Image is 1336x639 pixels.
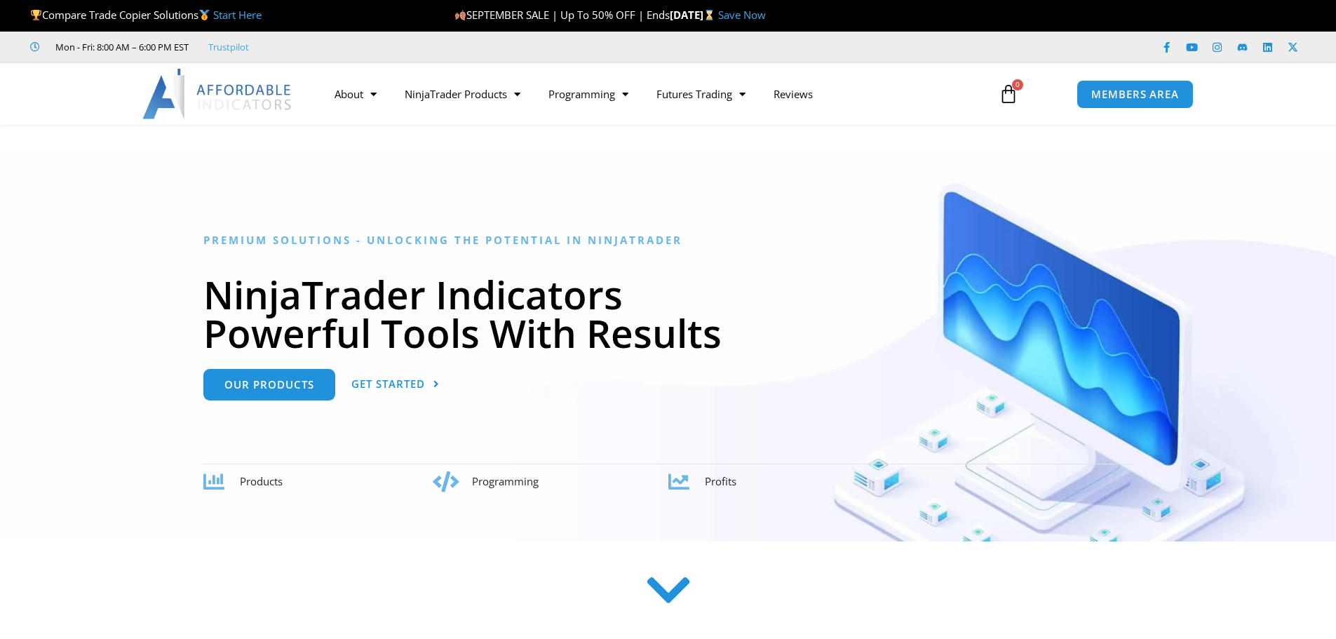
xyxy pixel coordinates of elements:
[213,8,262,22] a: Start Here
[391,78,534,110] a: NinjaTrader Products
[1077,80,1194,109] a: MEMBERS AREA
[320,78,391,110] a: About
[31,10,41,20] img: 🏆
[320,78,983,110] nav: Menu
[704,10,715,20] img: ⌛
[455,10,466,20] img: 🍂
[760,78,827,110] a: Reviews
[351,379,425,389] span: Get Started
[454,8,670,22] span: SEPTEMBER SALE | Up To 50% OFF | Ends
[670,8,718,22] strong: [DATE]
[240,474,283,488] span: Products
[199,10,210,20] img: 🥇
[1012,79,1023,90] span: 0
[203,369,335,401] a: Our Products
[705,474,736,488] span: Profits
[208,39,249,55] a: Trustpilot
[351,369,440,401] a: Get Started
[1091,89,1179,100] span: MEMBERS AREA
[718,8,766,22] a: Save Now
[642,78,760,110] a: Futures Trading
[472,474,539,488] span: Programming
[203,234,1133,247] h6: Premium Solutions - Unlocking the Potential in NinjaTrader
[534,78,642,110] a: Programming
[224,379,314,390] span: Our Products
[203,275,1133,352] h1: NinjaTrader Indicators Powerful Tools With Results
[142,69,293,119] img: LogoAI | Affordable Indicators – NinjaTrader
[978,74,1039,114] a: 0
[52,39,189,55] span: Mon - Fri: 8:00 AM – 6:00 PM EST
[30,8,262,22] span: Compare Trade Copier Solutions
